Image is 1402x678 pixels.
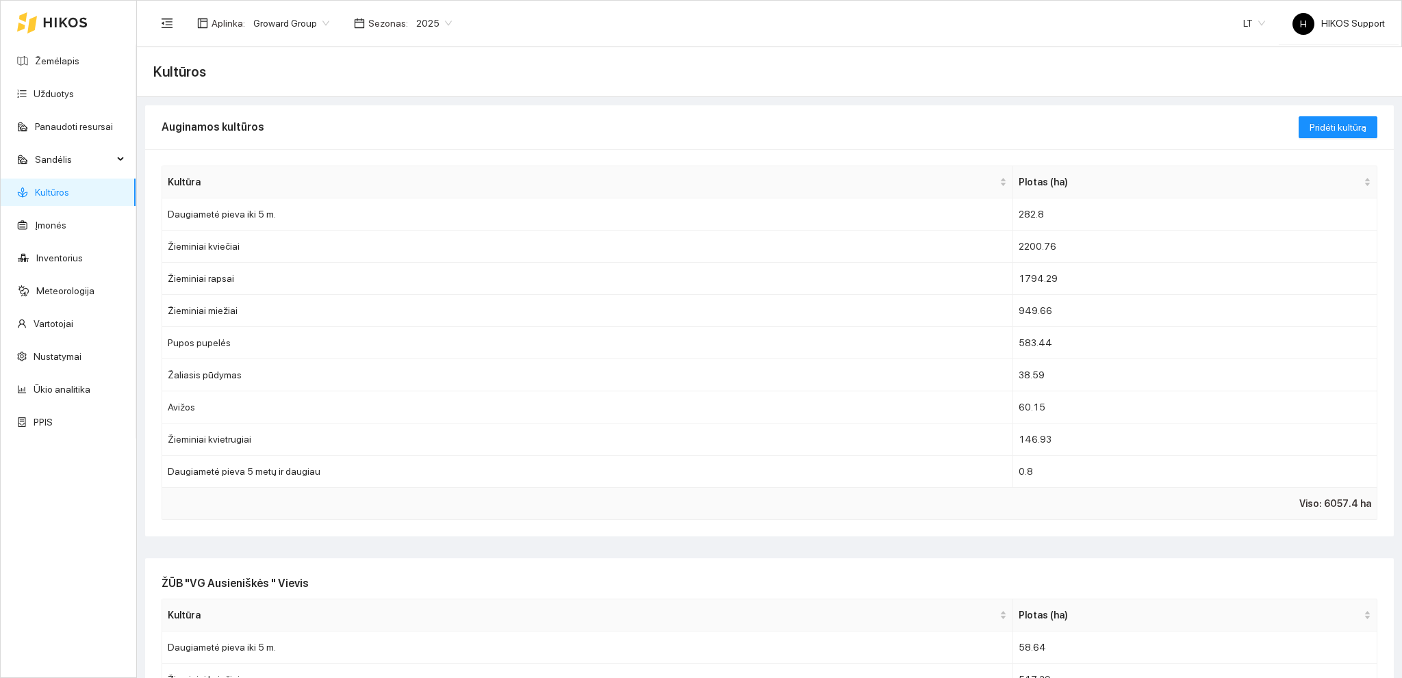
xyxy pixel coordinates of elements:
button: Pridėti kultūrą [1299,116,1377,138]
td: 60.15 [1013,391,1378,423]
td: 2200.76 [1013,231,1378,263]
th: this column's title is Kultūra,this column is sortable [162,166,1013,198]
td: 146.93 [1013,423,1378,456]
td: Žieminiai kvietrugiai [162,423,1013,456]
th: this column's title is Kultūra,this column is sortable [162,599,1013,631]
a: Įmonės [35,220,66,231]
td: 949.66 [1013,295,1378,327]
span: Sezonas : [368,16,408,31]
span: LT [1243,13,1265,34]
td: Pupos pupelės [162,327,1013,359]
span: H [1300,13,1307,35]
a: Meteorologija [36,285,94,296]
span: 2025 [416,13,452,34]
td: 58.64 [1013,631,1378,664]
span: menu-fold [161,17,173,29]
a: Kultūros [35,187,69,198]
button: menu-fold [153,10,181,37]
td: Žieminiai miežiai [162,295,1013,327]
a: Inventorius [36,252,83,263]
div: Auginamos kultūros [162,107,1299,146]
td: 282.8 [1013,198,1378,231]
a: Nustatymai [34,351,81,362]
td: 0.8 [1013,456,1378,488]
td: Daugiametė pieva 5 metų ir daugiau [162,456,1013,488]
span: Groward Group [253,13,329,34]
a: Vartotojai [34,318,73,329]
span: Pridėti kultūrą [1310,120,1366,135]
a: Užduotys [34,88,74,99]
span: Kultūros [153,61,206,83]
h2: ŽŪB "VG Ausieniškės " Vievis [162,575,1377,592]
a: PPIS [34,417,53,428]
td: Žieminiai kviečiai [162,231,1013,263]
span: Kultūra [168,174,997,190]
td: Žaliasis pūdymas [162,359,1013,391]
span: Sandėlis [35,146,113,173]
th: this column's title is Plotas (ha),this column is sortable [1013,599,1378,631]
td: 1794.29 [1013,263,1378,295]
a: Panaudoti resursai [35,121,113,132]
span: calendar [354,18,365,29]
td: Žieminiai rapsai [162,263,1013,295]
td: Daugiametė pieva iki 5 m. [162,631,1013,664]
span: Viso: 6057.4 ha [1299,496,1371,511]
td: Avižos [162,391,1013,423]
span: Aplinka : [212,16,245,31]
td: 583.44 [1013,327,1378,359]
span: Plotas (ha) [1019,608,1362,623]
td: Daugiametė pieva iki 5 m. [162,198,1013,231]
a: Žemėlapis [35,55,79,66]
a: Ūkio analitika [34,384,90,395]
span: Kultūra [168,608,997,623]
span: HIKOS Support [1292,18,1385,29]
span: Plotas (ha) [1019,174,1362,190]
th: this column's title is Plotas (ha),this column is sortable [1013,166,1378,198]
td: 38.59 [1013,359,1378,391]
span: layout [197,18,208,29]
